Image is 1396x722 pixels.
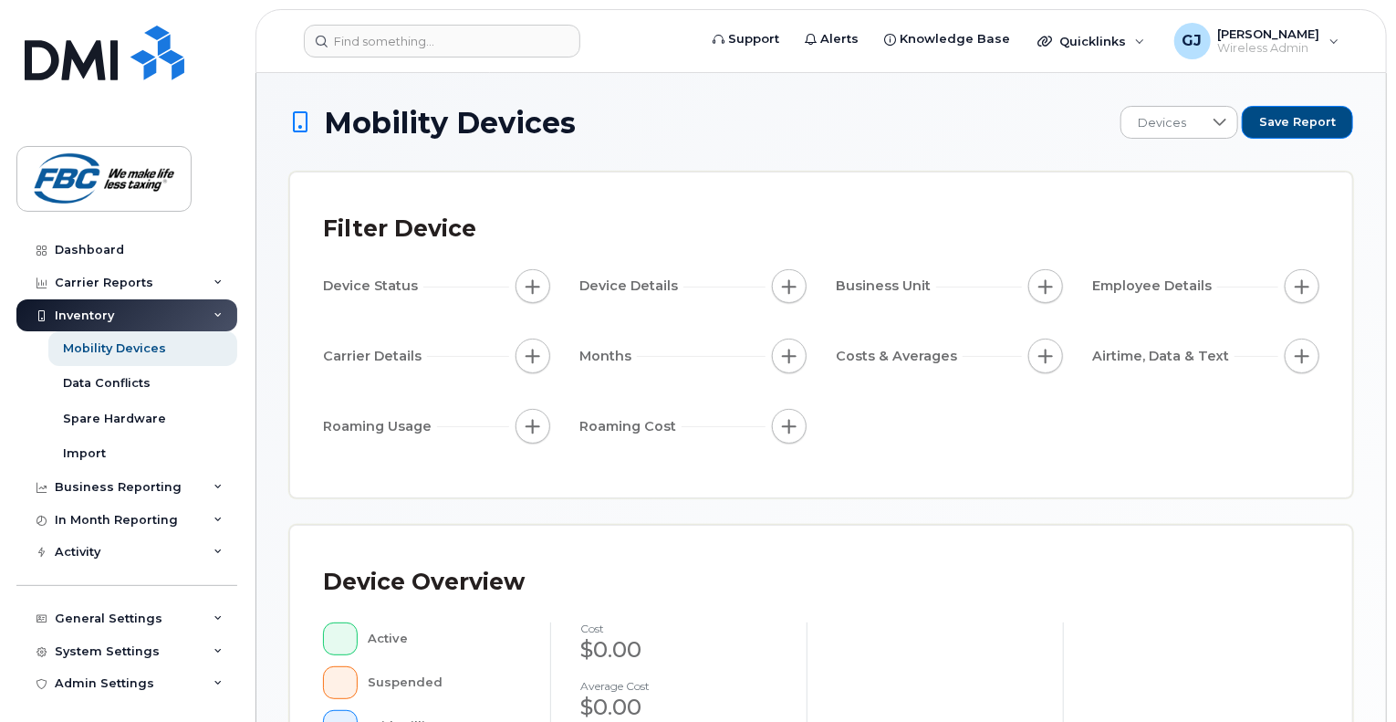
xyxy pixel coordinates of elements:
div: Suspended [369,666,522,699]
span: Roaming Cost [579,417,682,436]
div: $0.00 [580,634,777,665]
h4: cost [580,623,777,634]
span: Mobility Devices [324,107,576,139]
button: Save Report [1242,106,1353,139]
div: Filter Device [323,205,476,253]
span: Roaming Usage [323,417,437,436]
span: Airtime, Data & Text [1092,347,1235,366]
span: Months [579,347,637,366]
span: Employee Details [1092,277,1217,296]
div: Active [369,623,522,655]
span: Costs & Averages [836,347,963,366]
span: Device Status [323,277,423,296]
span: Business Unit [836,277,936,296]
span: Device Details [579,277,683,296]
span: Devices [1121,107,1203,140]
span: Carrier Details [323,347,427,366]
div: Device Overview [323,559,525,606]
span: Save Report [1259,114,1336,131]
h4: Average cost [580,680,777,692]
